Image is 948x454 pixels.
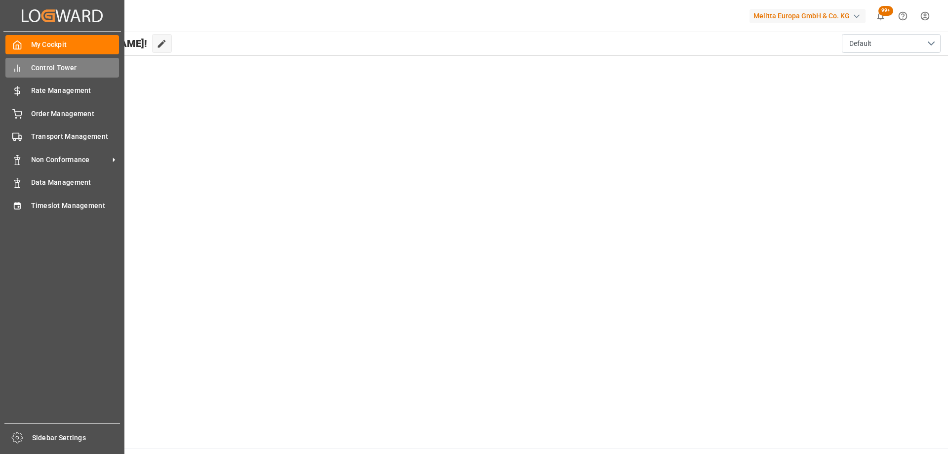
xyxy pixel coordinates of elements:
[31,40,119,50] span: My Cockpit
[31,131,119,142] span: Transport Management
[5,81,119,100] a: Rate Management
[31,177,119,188] span: Data Management
[849,39,871,49] span: Default
[5,35,119,54] a: My Cockpit
[31,155,109,165] span: Non Conformance
[31,201,119,211] span: Timeslot Management
[5,58,119,77] a: Control Tower
[5,196,119,215] a: Timeslot Management
[750,6,869,25] button: Melitta Europa GmbH & Co. KG
[31,85,119,96] span: Rate Management
[41,34,147,53] span: Hello [PERSON_NAME]!
[842,34,941,53] button: open menu
[5,127,119,146] a: Transport Management
[31,109,119,119] span: Order Management
[892,5,914,27] button: Help Center
[31,63,119,73] span: Control Tower
[750,9,866,23] div: Melitta Europa GmbH & Co. KG
[869,5,892,27] button: show 100 new notifications
[878,6,893,16] span: 99+
[5,104,119,123] a: Order Management
[5,173,119,192] a: Data Management
[32,433,120,443] span: Sidebar Settings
